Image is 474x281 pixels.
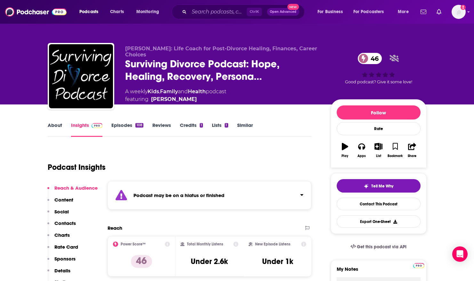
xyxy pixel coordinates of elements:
[408,154,416,158] div: Share
[270,10,296,13] span: Open Advanced
[452,5,466,19] span: Logged in as ShellB
[121,242,146,246] h2: Power Score™
[413,262,424,268] a: Pro website
[178,4,311,19] div: Search podcasts, credits, & more...
[188,88,206,95] a: Health
[136,7,159,16] span: Monitoring
[452,5,466,19] img: User Profile
[247,8,262,16] span: Ctrl K
[376,154,381,158] div: List
[337,215,421,228] button: Export One-Sheet
[189,7,247,17] input: Search podcasts, credits, & more...
[404,139,420,162] button: Share
[5,6,67,18] img: Podchaser - Follow, Share and Rate Podcasts
[434,6,444,17] a: Show notifications dropdown
[212,122,228,137] a: Lists1
[131,255,152,268] p: 46
[47,220,76,232] button: Contacts
[151,95,197,103] a: G.D. Lengacher
[313,7,351,17] button: open menu
[47,244,78,256] button: Rate Card
[187,242,223,246] h2: Total Monthly Listens
[54,232,70,238] p: Charts
[47,232,70,244] button: Charts
[349,7,393,17] button: open menu
[75,7,107,17] button: open menu
[364,184,369,189] img: tell me why sparkle
[54,220,76,226] p: Contacts
[48,162,106,172] h1: Podcast Insights
[452,5,466,19] button: Show profile menu
[364,53,382,64] span: 46
[452,246,468,262] div: Open Intercom Messenger
[49,44,113,108] img: Surviving Divorce Podcast: Hope, Healing, Recovery, Personal Finance, Co-Parenting
[345,79,412,84] span: Good podcast? Give it some love!
[71,122,103,137] a: InsightsPodchaser Pro
[108,225,122,231] h2: Reach
[54,197,73,203] p: Content
[108,181,312,210] section: Click to expand status details
[371,184,393,189] span: Tell Me Why
[337,266,421,277] label: My Notes
[178,88,188,95] span: and
[54,256,76,262] p: Sponsors
[47,209,69,220] button: Social
[132,7,167,17] button: open menu
[191,257,228,266] h3: Under 2.6k
[200,123,203,128] div: 1
[357,244,406,250] span: Get this podcast via API
[262,257,293,266] h3: Under 1k
[159,88,160,95] span: ,
[287,4,299,10] span: New
[418,6,429,17] a: Show notifications dropdown
[267,8,299,16] button: Open AdvancedNew
[47,256,76,268] button: Sponsors
[353,7,384,16] span: For Podcasters
[331,45,427,92] div: 46Good podcast? Give it some love!
[148,88,159,95] a: Kids
[337,179,421,193] button: tell me why sparkleTell Me Why
[160,88,178,95] a: Family
[255,242,290,246] h2: New Episode Listens
[337,198,421,210] a: Contact This Podcast
[125,88,226,103] div: A weekly podcast
[387,139,404,162] button: Bookmark
[110,7,124,16] span: Charts
[345,239,412,255] a: Get this podcast via API
[358,154,366,158] div: Apps
[337,105,421,120] button: Follow
[54,268,70,274] p: Details
[125,95,226,103] span: featuring
[398,7,409,16] span: More
[358,53,382,64] a: 46
[237,122,253,137] a: Similar
[337,122,421,135] div: Rate
[388,154,403,158] div: Bookmark
[47,268,70,279] button: Details
[79,7,98,16] span: Podcasts
[225,123,228,128] div: 1
[317,7,343,16] span: For Business
[133,192,224,198] strong: Podcast may be on a hiatus or finished
[152,122,171,137] a: Reviews
[353,139,370,162] button: Apps
[180,122,203,137] a: Credits1
[370,139,387,162] button: List
[92,123,103,128] img: Podchaser Pro
[111,122,143,137] a: Episodes108
[461,5,466,10] svg: Add a profile image
[47,185,98,197] button: Reach & Audience
[125,45,317,58] span: [PERSON_NAME]: Life Coach for Post-Divorce Healing, Finances, Career Choices
[47,197,73,209] button: Content
[413,263,424,268] img: Podchaser Pro
[54,185,98,191] p: Reach & Audience
[393,7,417,17] button: open menu
[337,139,353,162] button: Play
[48,122,62,137] a: About
[54,244,78,250] p: Rate Card
[341,154,348,158] div: Play
[106,7,128,17] a: Charts
[54,209,69,215] p: Social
